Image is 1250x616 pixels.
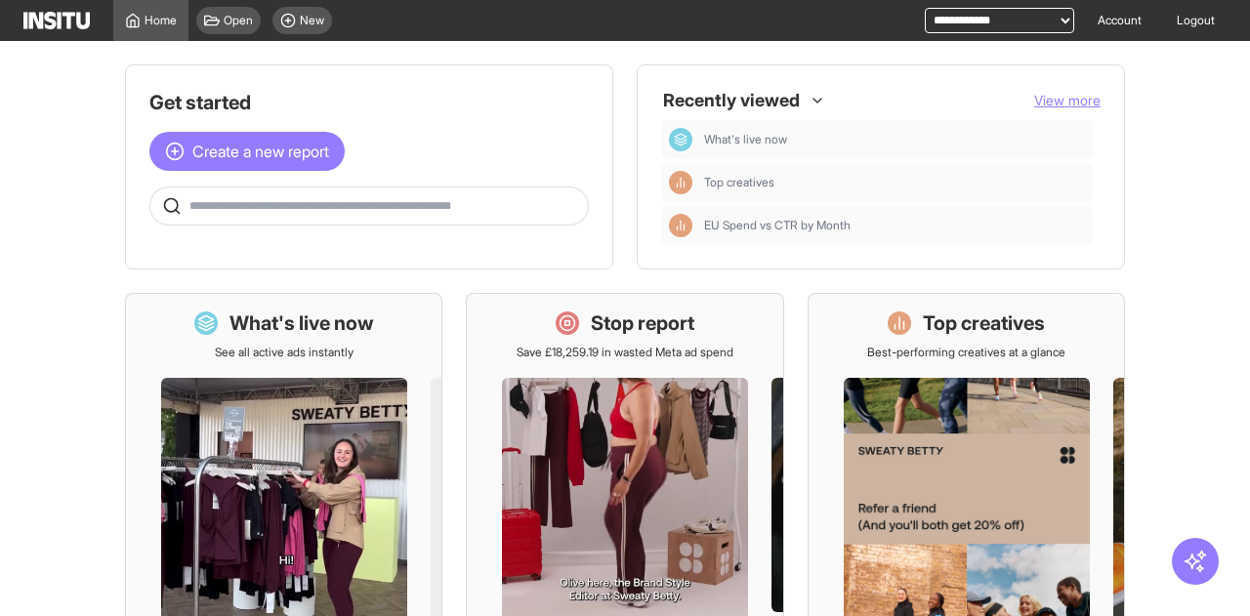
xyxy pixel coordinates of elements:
[23,12,90,29] img: Logo
[867,345,1065,360] p: Best-performing creatives at a glance
[704,132,1085,147] span: What's live now
[149,132,345,171] button: Create a new report
[704,218,1085,233] span: EU Spend vs CTR by Month
[300,13,324,28] span: New
[145,13,177,28] span: Home
[704,175,774,190] span: Top creatives
[669,214,692,237] div: Insights
[149,89,589,116] h1: Get started
[517,345,733,360] p: Save £18,259.19 in wasted Meta ad spend
[669,171,692,194] div: Insights
[669,128,692,151] div: Dashboard
[923,309,1045,337] h1: Top creatives
[1034,92,1101,108] span: View more
[1034,91,1101,110] button: View more
[224,13,253,28] span: Open
[704,175,1085,190] span: Top creatives
[704,218,851,233] span: EU Spend vs CTR by Month
[704,132,787,147] span: What's live now
[229,309,374,337] h1: What's live now
[591,309,694,337] h1: Stop report
[192,140,329,163] span: Create a new report
[215,345,354,360] p: See all active ads instantly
